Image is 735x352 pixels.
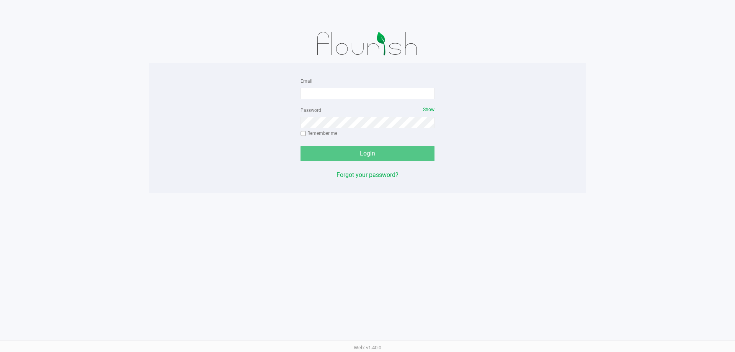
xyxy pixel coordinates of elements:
span: Web: v1.40.0 [354,345,381,350]
input: Remember me [301,131,306,136]
span: Show [423,107,434,112]
label: Email [301,78,312,85]
label: Password [301,107,321,114]
button: Forgot your password? [336,170,399,180]
label: Remember me [301,130,337,137]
